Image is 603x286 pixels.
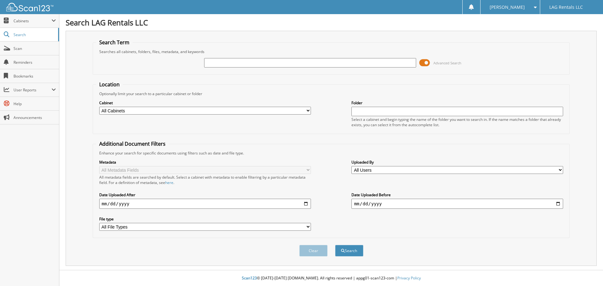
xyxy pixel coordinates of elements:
div: All metadata fields are searched by default. Select a cabinet with metadata to enable filtering b... [99,175,311,185]
legend: Search Term [96,39,133,46]
label: Date Uploaded After [99,192,311,197]
div: Enhance your search for specific documents using filters such as date and file type. [96,150,567,156]
span: Scan123 [242,275,257,281]
span: User Reports [14,87,52,93]
span: Scan [14,46,56,51]
label: Metadata [99,159,311,165]
span: Advanced Search [433,61,461,65]
span: Search [14,32,55,37]
label: Date Uploaded Before [351,192,563,197]
legend: Location [96,81,123,88]
input: end [351,199,563,209]
label: File type [99,216,311,222]
input: start [99,199,311,209]
label: Folder [351,100,563,105]
div: Searches all cabinets, folders, files, metadata, and keywords [96,49,567,54]
span: [PERSON_NAME] [490,5,525,9]
h1: Search LAG Rentals LLC [66,17,597,28]
button: Search [335,245,363,256]
span: Announcements [14,115,56,120]
button: Clear [299,245,328,256]
span: LAG Rentals LLC [549,5,583,9]
a: Privacy Policy [397,275,421,281]
a: here [165,180,173,185]
div: © [DATE]-[DATE] [DOMAIN_NAME]. All rights reserved | appg01-scan123-com | [59,271,603,286]
legend: Additional Document Filters [96,140,169,147]
div: Select a cabinet and begin typing the name of the folder you want to search in. If the name match... [351,117,563,127]
label: Uploaded By [351,159,563,165]
img: scan123-logo-white.svg [6,3,53,11]
label: Cabinet [99,100,311,105]
span: Cabinets [14,18,52,24]
span: Help [14,101,56,106]
span: Reminders [14,60,56,65]
span: Bookmarks [14,73,56,79]
div: Optionally limit your search to a particular cabinet or folder [96,91,567,96]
